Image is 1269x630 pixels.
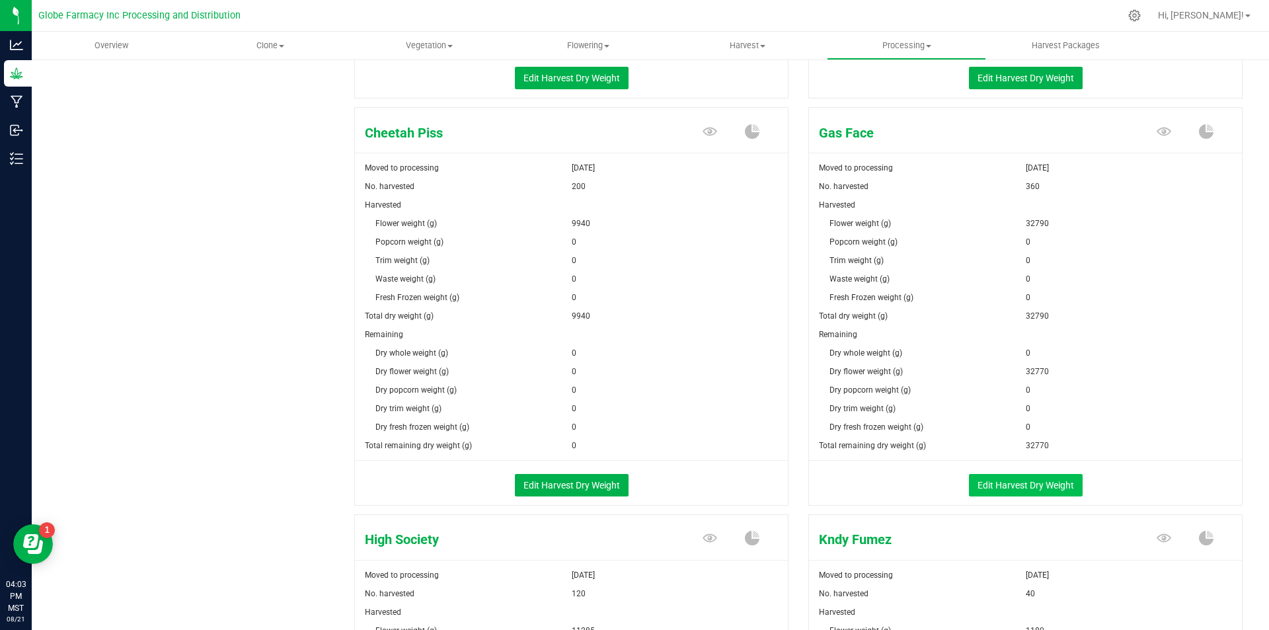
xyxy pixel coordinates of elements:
[1026,159,1049,177] span: [DATE]
[1026,344,1030,362] span: 0
[191,32,350,59] a: Clone
[1026,566,1049,584] span: [DATE]
[572,159,595,177] span: [DATE]
[829,237,898,247] span: Popcorn weight (g)
[572,584,586,603] span: 120
[32,32,191,59] a: Overview
[1158,10,1244,20] span: Hi, [PERSON_NAME]!
[829,422,923,432] span: Dry fresh frozen weight (g)
[1026,288,1030,307] span: 0
[572,436,576,455] span: 0
[365,589,414,598] span: No. harvested
[515,474,629,496] button: Edit Harvest Dry Weight
[1026,418,1030,436] span: 0
[829,256,884,265] span: Trim weight (g)
[572,214,590,233] span: 9940
[1026,362,1049,381] span: 32770
[1026,251,1030,270] span: 0
[572,233,576,251] span: 0
[375,348,448,358] span: Dry whole weight (g)
[350,32,509,59] a: Vegetation
[1026,233,1030,251] span: 0
[829,348,902,358] span: Dry whole weight (g)
[10,124,23,137] inline-svg: Inbound
[986,32,1145,59] a: Harvest Packages
[572,362,576,381] span: 0
[1026,436,1049,455] span: 32770
[1014,40,1118,52] span: Harvest Packages
[365,330,403,339] span: Remaining
[365,200,401,210] span: Harvested
[829,367,903,376] span: Dry flower weight (g)
[572,344,576,362] span: 0
[365,311,434,321] span: Total dry weight (g)
[365,608,401,617] span: Harvested
[819,571,893,580] span: Moved to processing
[669,40,827,52] span: Harvest
[375,274,436,284] span: Waste weight (g)
[375,293,459,302] span: Fresh Frozen weight (g)
[365,571,439,580] span: Moved to processing
[819,608,855,617] span: Harvested
[1026,307,1049,325] span: 32790
[375,385,457,395] span: Dry popcorn weight (g)
[509,32,668,59] a: Flowering
[375,219,437,228] span: Flower weight (g)
[375,237,443,247] span: Popcorn weight (g)
[572,288,576,307] span: 0
[572,307,590,325] span: 9940
[819,589,868,598] span: No. harvested
[668,32,827,59] a: Harvest
[809,530,1097,549] span: Kndy Fumez
[1026,214,1049,233] span: 32790
[572,381,576,399] span: 0
[572,399,576,418] span: 0
[809,123,1097,143] span: Gas Face
[829,404,896,413] span: Dry trim weight (g)
[10,152,23,165] inline-svg: Inventory
[819,441,926,450] span: Total remaining dry weight (g)
[819,182,868,191] span: No. harvested
[365,441,472,450] span: Total remaining dry weight (g)
[969,474,1083,496] button: Edit Harvest Dry Weight
[572,418,576,436] span: 0
[38,10,241,21] span: Globe Farmacy Inc Processing and Distribution
[829,274,890,284] span: Waste weight (g)
[6,614,26,624] p: 08/21
[827,40,985,52] span: Processing
[1026,584,1035,603] span: 40
[10,67,23,80] inline-svg: Grow
[1026,399,1030,418] span: 0
[192,40,350,52] span: Clone
[819,311,888,321] span: Total dry weight (g)
[365,182,414,191] span: No. harvested
[1026,381,1030,399] span: 0
[829,293,913,302] span: Fresh Frozen weight (g)
[39,522,55,538] iframe: Resource center unread badge
[819,330,857,339] span: Remaining
[829,219,891,228] span: Flower weight (g)
[829,385,911,395] span: Dry popcorn weight (g)
[10,95,23,108] inline-svg: Manufacturing
[77,40,146,52] span: Overview
[350,40,508,52] span: Vegetation
[13,524,53,564] iframe: Resource center
[355,530,643,549] span: High Society
[510,40,668,52] span: Flowering
[10,38,23,52] inline-svg: Analytics
[572,270,576,288] span: 0
[572,251,576,270] span: 0
[969,67,1083,89] button: Edit Harvest Dry Weight
[375,422,469,432] span: Dry fresh frozen weight (g)
[375,367,449,376] span: Dry flower weight (g)
[365,163,439,173] span: Moved to processing
[572,177,586,196] span: 200
[1126,9,1143,22] div: Manage settings
[827,32,986,59] a: Processing
[1026,270,1030,288] span: 0
[819,163,893,173] span: Moved to processing
[1026,177,1040,196] span: 360
[515,67,629,89] button: Edit Harvest Dry Weight
[375,404,442,413] span: Dry trim weight (g)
